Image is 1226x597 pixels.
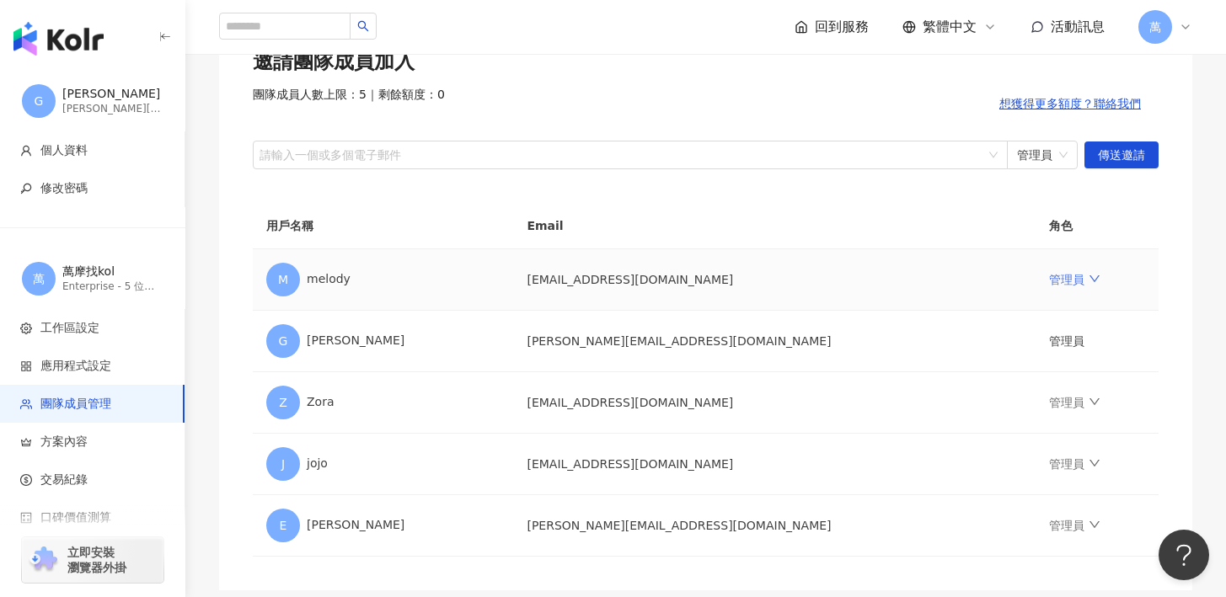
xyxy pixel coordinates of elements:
[1051,19,1105,35] span: 活動訊息
[266,386,500,419] div: Zora
[1098,142,1145,169] span: 傳送邀請
[1149,18,1161,36] span: 萬
[513,434,1036,495] td: [EMAIL_ADDRESS][DOMAIN_NAME]
[266,447,500,481] div: jojo
[20,360,32,372] span: appstore
[1017,141,1068,168] span: 管理員
[278,270,288,289] span: M
[62,280,163,294] div: Enterprise - 5 位成員
[40,320,99,337] span: 工作區設定
[35,92,44,110] span: G
[40,142,88,159] span: 個人資料
[982,87,1159,120] button: 想獲得更多額度？聯絡我們
[67,545,126,575] span: 立即安裝 瀏覽器外掛
[1049,519,1100,532] a: 管理員
[795,18,869,36] a: 回到服務
[1089,273,1100,285] span: down
[40,358,111,375] span: 應用程式設定
[513,311,1036,372] td: [PERSON_NAME][EMAIL_ADDRESS][DOMAIN_NAME]
[33,269,45,288] span: 萬
[279,393,287,412] span: Z
[1089,519,1100,530] span: down
[1089,396,1100,408] span: down
[266,324,500,358] div: [PERSON_NAME]
[815,18,869,36] span: 回到服務
[513,249,1036,311] td: [EMAIL_ADDRESS][DOMAIN_NAME]
[1049,273,1100,286] a: 管理員
[253,48,1159,77] div: 邀請團隊成員加入
[513,495,1036,557] td: [PERSON_NAME][EMAIL_ADDRESS][DOMAIN_NAME]
[280,516,287,535] span: E
[923,18,977,36] span: 繁體中文
[1049,396,1100,409] a: 管理員
[62,86,163,103] div: [PERSON_NAME]
[513,372,1036,434] td: [EMAIL_ADDRESS][DOMAIN_NAME]
[40,396,111,413] span: 團隊成員管理
[20,183,32,195] span: key
[27,546,60,573] img: chrome extension
[999,97,1141,110] span: 想獲得更多額度？聯絡我們
[20,145,32,157] span: user
[13,22,104,56] img: logo
[1036,311,1159,372] td: 管理員
[357,20,369,32] span: search
[40,180,88,197] span: 修改密碼
[1159,530,1209,580] iframe: Help Scout Beacon - Open
[22,537,163,583] a: chrome extension立即安裝 瀏覽器外掛
[266,509,500,542] div: [PERSON_NAME]
[253,87,445,120] span: 團隊成員人數上限：5 ｜ 剩餘額度：0
[62,264,163,280] div: 萬摩找kol
[1036,203,1159,249] th: 角色
[62,102,163,116] div: [PERSON_NAME][EMAIL_ADDRESS][DOMAIN_NAME]
[1089,457,1100,469] span: down
[279,332,288,350] span: G
[281,455,285,473] span: J
[40,434,88,450] span: 方案內容
[513,203,1036,249] th: Email
[1049,457,1100,471] a: 管理員
[253,203,513,249] th: 用戶名稱
[20,474,32,486] span: dollar
[266,263,500,296] div: melody
[1084,141,1159,168] button: 傳送邀請
[40,472,88,488] span: 交易紀錄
